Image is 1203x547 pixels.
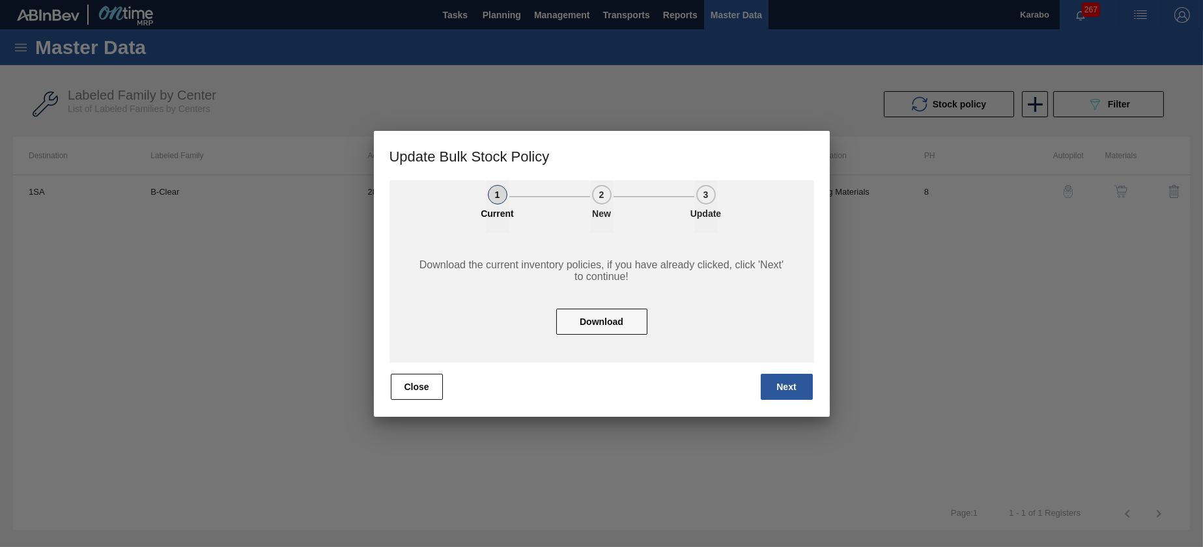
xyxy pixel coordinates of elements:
[592,185,612,204] div: 2
[696,185,716,204] div: 3
[569,208,634,219] p: New
[673,208,739,219] p: Update
[761,374,813,400] button: Next
[374,131,830,180] h3: Update Bulk Stock Policy
[465,208,530,219] p: Current
[590,180,614,232] button: 2New
[694,180,718,232] button: 3Update
[417,259,787,283] span: Download the current inventory policies, if you have already clicked, click 'Next' to continue!
[486,180,509,232] button: 1Current
[488,185,507,204] div: 1
[556,309,647,335] button: Download
[391,374,443,400] button: Close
